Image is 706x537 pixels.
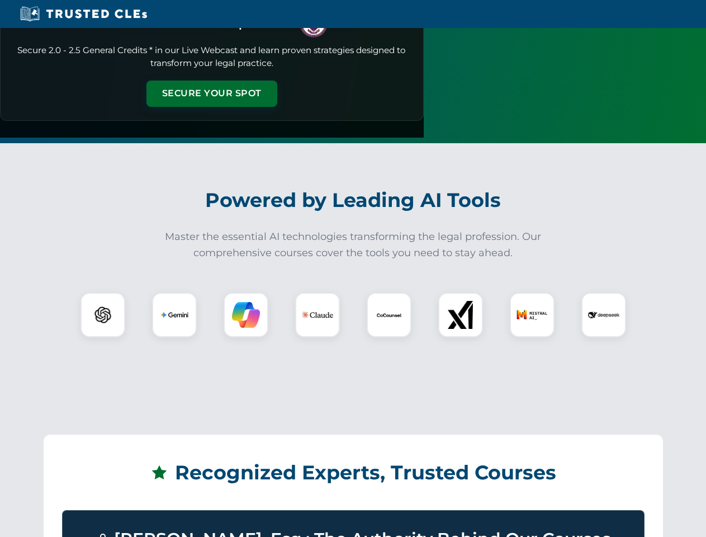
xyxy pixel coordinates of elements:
p: Master the essential AI technologies transforming the legal profession. Our comprehensive courses... [158,229,549,261]
div: DeepSeek [581,293,626,337]
div: ChatGPT [80,293,125,337]
h2: Powered by Leading AI Tools [44,181,663,220]
img: Trusted CLEs [17,6,150,22]
div: Mistral AI [510,293,555,337]
img: CoCounsel Logo [375,301,403,329]
div: xAI [438,293,483,337]
button: Secure Your Spot [146,81,277,106]
div: Copilot [224,293,268,337]
img: Copilot Logo [232,301,260,329]
div: CoCounsel [367,293,411,337]
div: Claude [295,293,340,337]
img: DeepSeek Logo [588,299,619,331]
img: xAI Logo [447,301,475,329]
p: Secure 2.0 - 2.5 General Credits * in our Live Webcast and learn proven strategies designed to tr... [14,44,410,70]
h2: Recognized Experts, Trusted Courses [62,453,645,492]
img: Mistral AI Logo [517,299,548,331]
img: ChatGPT Logo [87,299,119,331]
img: Claude Logo [302,299,333,331]
img: Gemini Logo [160,301,188,329]
div: Gemini [152,293,197,337]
